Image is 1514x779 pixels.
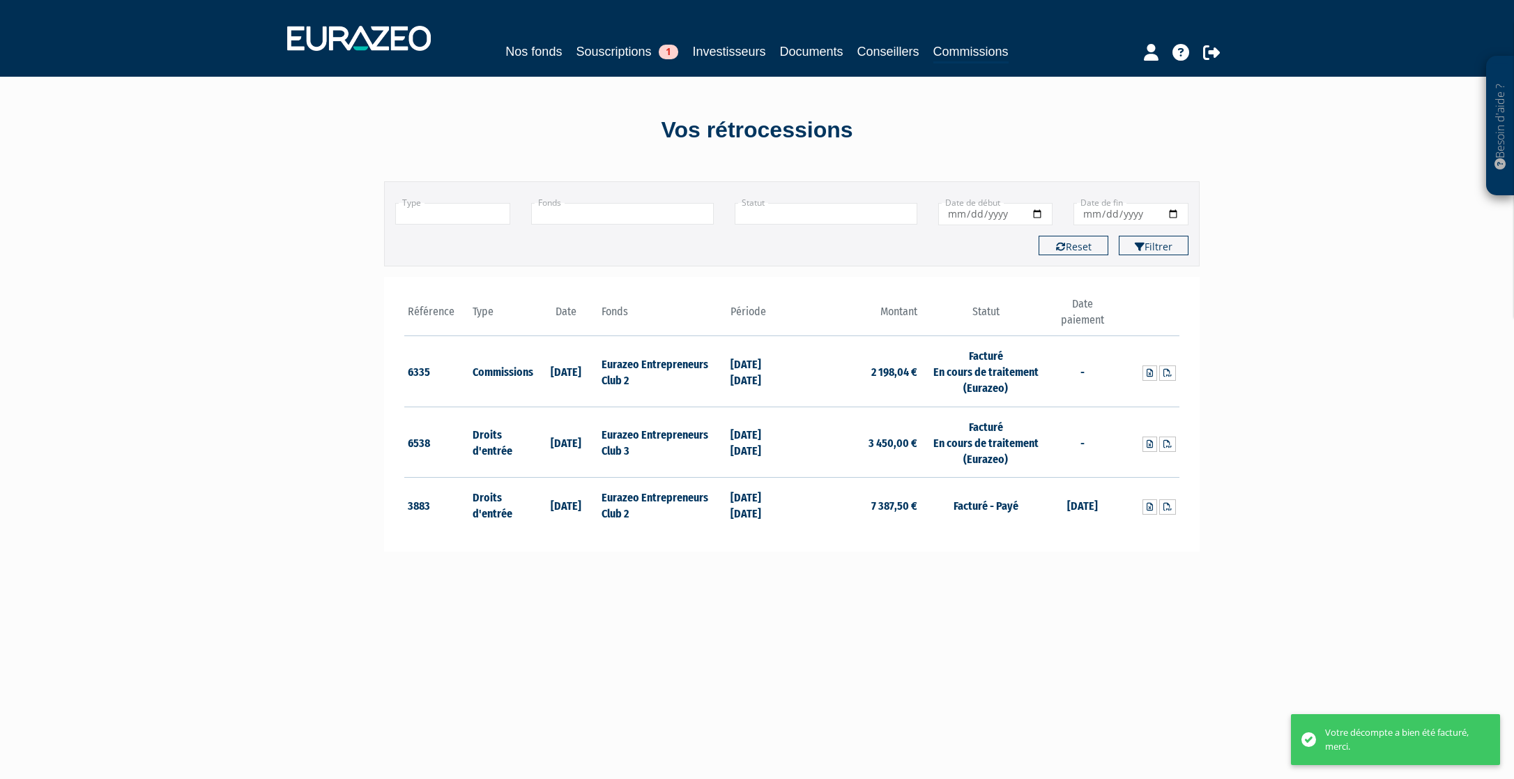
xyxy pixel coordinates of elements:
[533,478,598,532] td: [DATE]
[1119,236,1188,255] button: Filtrer
[1050,478,1115,532] td: [DATE]
[1050,407,1115,478] td: -
[727,336,792,407] td: [DATE] [DATE]
[1050,296,1115,336] th: Date paiement
[857,42,919,61] a: Conseillers
[792,478,921,532] td: 7 387,50 €
[404,296,469,336] th: Référence
[533,296,598,336] th: Date
[933,42,1009,63] a: Commissions
[598,478,727,532] td: Eurazeo Entrepreneurs Club 2
[404,478,469,532] td: 3883
[598,296,727,336] th: Fonds
[469,296,534,336] th: Type
[921,407,1050,478] td: Facturé En cours de traitement (Eurazeo)
[659,45,678,59] span: 1
[505,42,562,61] a: Nos fonds
[1492,63,1508,189] p: Besoin d'aide ?
[287,26,431,51] img: 1732889491-logotype_eurazeo_blanc_rvb.png
[533,407,598,478] td: [DATE]
[921,478,1050,532] td: Facturé - Payé
[780,42,843,61] a: Documents
[792,296,921,336] th: Montant
[792,407,921,478] td: 3 450,00 €
[469,407,534,478] td: Droits d'entrée
[727,407,792,478] td: [DATE] [DATE]
[692,42,765,61] a: Investisseurs
[469,478,534,532] td: Droits d'entrée
[1050,336,1115,407] td: -
[727,296,792,336] th: Période
[533,336,598,407] td: [DATE]
[1039,236,1108,255] button: Reset
[576,42,678,61] a: Souscriptions1
[598,407,727,478] td: Eurazeo Entrepreneurs Club 3
[404,407,469,478] td: 6538
[792,336,921,407] td: 2 198,04 €
[598,336,727,407] td: Eurazeo Entrepreneurs Club 2
[921,296,1050,336] th: Statut
[1325,726,1479,753] div: Votre décompte a bien été facturé, merci.
[921,336,1050,407] td: Facturé En cours de traitement (Eurazeo)
[360,114,1154,146] div: Vos rétrocessions
[404,336,469,407] td: 6335
[469,336,534,407] td: Commissions
[727,478,792,532] td: [DATE] [DATE]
